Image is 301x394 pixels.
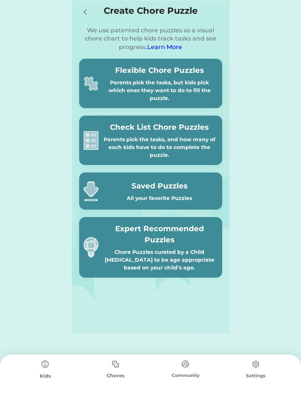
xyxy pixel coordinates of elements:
[101,65,218,76] h5: Flexible Chore Puzzles
[101,194,218,202] div: All your favorite Puzzles
[108,357,123,371] img: type%3Dchores%2C%20state%3Ddefault.svg
[84,181,98,201] img: Icone%20-%20Fleche.png
[79,26,222,51] div: We use patented chore puzzles as a visual chore chart to help kids track tasks and see progress.
[150,372,221,379] div: Community
[178,357,193,371] img: type%3Dchores%2C%20state%3Ddefault.svg
[248,357,263,372] img: type%3Dchores%2C%20state%3Ddefault.svg
[101,136,218,159] div: Parents pick the tasks, and how many of each kids have to do to complete the puzzle.
[84,131,98,150] img: Icone%20-%20check%20list.png
[147,43,182,51] a: Learn More
[101,4,200,17] h4: Create Chore Puzzle
[38,357,53,372] img: type%3Dchores%2C%20state%3Ddefault.svg
[84,76,98,91] img: programming-module-puzzle-1--code-puzzle-module-programming-plugin-piece.svg
[101,122,218,133] h5: Check List Chore Puzzles
[10,372,81,380] div: Kids
[101,79,218,102] div: Parents pick the tasks, but kids pick which ones they want to do to fill the puzzle.
[101,223,218,245] h5: Expert Recommended Puzzles
[81,372,151,380] div: Chores
[101,248,218,272] div: Chore Puzzles curated by a Child [MEDICAL_DATA] to be age appropriate based on your child’s age.
[84,237,98,258] img: Icone%20-%20Expert.png
[101,180,218,191] h5: Saved Puzzles
[221,372,291,379] div: Settings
